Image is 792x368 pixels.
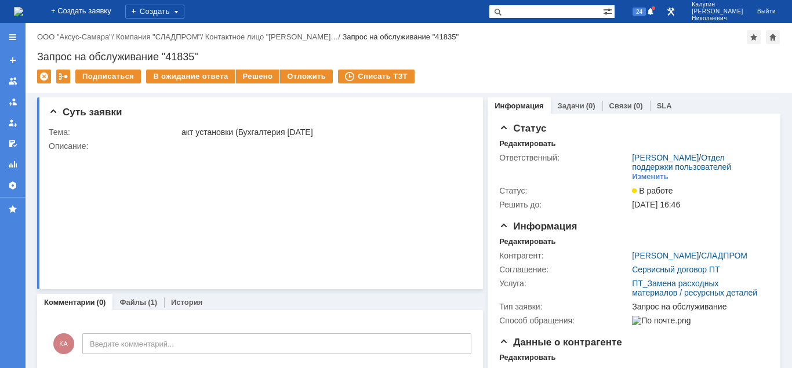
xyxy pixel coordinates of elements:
a: Заявки на командах [3,72,22,90]
a: Комментарии [44,298,95,307]
div: Статус: [499,186,630,195]
span: Информация [499,221,577,232]
a: Задачи [558,101,584,110]
div: Контрагент: [499,251,630,260]
div: Решить до: [499,200,630,209]
span: Суть заявки [49,107,122,118]
div: Запрос на обслуживание "41835" [343,32,459,41]
a: [PERSON_NAME] [632,153,699,162]
span: Николаевич [692,15,743,22]
span: КА [53,333,74,354]
div: / [632,251,747,260]
img: logo [14,7,23,16]
div: Тема: [49,127,179,137]
div: Соглашение: [499,265,630,274]
img: По почте.png [632,316,691,325]
span: 24 [633,8,646,16]
a: Связи [609,101,632,110]
span: Калугин [692,1,743,8]
a: Сервисный договор ПТ [632,265,720,274]
a: Контактное лицо "[PERSON_NAME]… [205,32,339,41]
span: Статус [499,123,546,134]
a: Настройки [3,176,22,195]
div: Создать [125,5,184,19]
div: Запрос на обслуживание [632,302,764,311]
a: ПТ_Замена расходных материалов / ресурсных деталей [632,279,757,297]
div: Способ обращения: [499,316,630,325]
a: [PERSON_NAME] [632,251,699,260]
div: Услуга: [499,279,630,288]
div: / [37,32,116,41]
div: Редактировать [499,139,555,148]
a: Перейти в интерфейс администратора [664,5,678,19]
a: История [171,298,202,307]
div: Работа с массовостью [56,70,70,83]
span: [PERSON_NAME] [692,8,743,15]
a: ООО "Аксус-Самара" [37,32,112,41]
a: Создать заявку [3,51,22,70]
a: SLA [657,101,672,110]
a: Перейти на домашнюю страницу [14,7,23,16]
a: СЛАДПРОМ [701,251,747,260]
div: (0) [634,101,643,110]
div: / [632,153,764,172]
span: В работе [632,186,673,195]
div: Сделать домашней страницей [766,30,780,44]
span: [DATE] 16:46 [632,200,680,209]
a: Файлы [119,298,146,307]
a: Компания "СЛАДПРОМ" [116,32,201,41]
a: Отдел поддержки пользователей [632,153,731,172]
div: Изменить [632,172,669,181]
span: Расширенный поиск [603,5,615,16]
div: / [205,32,343,41]
div: Редактировать [499,237,555,246]
div: (0) [586,101,595,110]
div: (1) [148,298,157,307]
div: Ответственный: [499,153,630,162]
div: Тип заявки: [499,302,630,311]
div: Удалить [37,70,51,83]
div: Добавить в избранное [747,30,761,44]
div: Запрос на обслуживание "41835" [37,51,780,63]
div: / [116,32,205,41]
a: Информация [495,101,543,110]
div: акт установки (Бухгалтерия [DATE] [181,127,467,137]
a: Заявки в моей ответственности [3,93,22,111]
div: (0) [97,298,106,307]
div: Описание: [49,141,470,151]
a: Мои согласования [3,134,22,153]
a: Мои заявки [3,114,22,132]
span: Данные о контрагенте [499,337,622,348]
a: Отчеты [3,155,22,174]
div: Редактировать [499,353,555,362]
